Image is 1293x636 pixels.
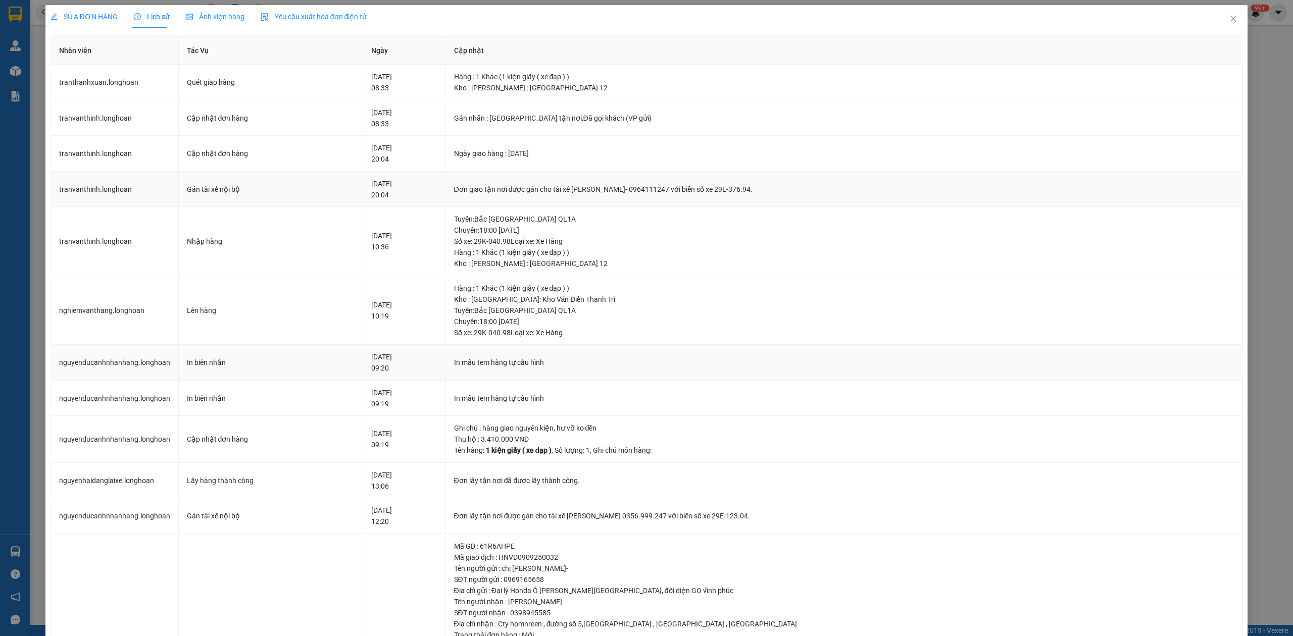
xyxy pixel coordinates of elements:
div: SĐT người nhận : 0398945585 [454,607,1234,618]
div: Gán tài xế nội bộ [187,510,355,521]
div: Địa chỉ nhận : Cty homnreen , đường số 5,[GEOGRAPHIC_DATA] , [GEOGRAPHIC_DATA] , [GEOGRAPHIC_DATA] [454,618,1234,629]
span: Lịch sử [134,13,170,21]
div: Gán nhãn : [GEOGRAPHIC_DATA] tận nơi,Đã gọi khách (VP gửi) [454,113,1234,124]
div: [DATE] 09:19 [371,428,437,450]
span: edit [51,13,58,20]
td: nguyenducanhnhanhang.longhoan [51,498,179,534]
div: Cập nhật đơn hàng [187,434,355,445]
div: Kho : [PERSON_NAME] : [GEOGRAPHIC_DATA] 12 [454,82,1234,93]
div: Kho : [GEOGRAPHIC_DATA]: Kho Văn Điển Thanh Trì [454,294,1234,305]
div: Tên người gửi : chị [PERSON_NAME]- [454,563,1234,574]
div: [DATE] 09:20 [371,351,437,374]
div: [DATE] 08:33 [371,71,437,93]
div: Gán tài xế nội bộ [187,184,355,195]
div: Mã GD : 61R6AHPE [454,541,1234,552]
th: Cập nhật [446,37,1243,65]
div: [DATE] 13:06 [371,469,437,492]
div: [DATE] 10:19 [371,299,437,322]
div: [DATE] 10:36 [371,230,437,252]
div: Hàng : 1 Khác (1 kiện giấy ( xe đạp ) ) [454,283,1234,294]
div: Cập nhật đơn hàng [187,148,355,159]
td: nguyenducanhnhanhang.longhoan [51,345,179,381]
div: Hàng : 1 Khác (1 kiện giấy ( xe đạp ) ) [454,71,1234,82]
div: SĐT người gửi : 0969165658 [454,574,1234,585]
div: Tên người nhận : [PERSON_NAME] [454,596,1234,607]
span: clock-circle [134,13,141,20]
th: Nhân viên [51,37,179,65]
th: Tác Vụ [179,37,363,65]
div: Đơn lấy tận nơi đã được lấy thành công. [454,475,1234,486]
div: Ngày giao hàng : [DATE] [454,148,1234,159]
div: In mẫu tem hàng tự cấu hình [454,357,1234,368]
td: nghiemvanthang.longhoan [51,276,179,345]
span: Yêu cầu xuất hóa đơn điện tử [261,13,367,21]
td: tranthanhxuan.longhoan [51,65,179,100]
span: SỬA ĐƠN HÀNG [51,13,118,21]
div: [DATE] 20:04 [371,178,437,200]
span: 1 kiện giấy ( xe đạp ) [486,446,552,454]
div: Địa chỉ gửi : Đại lý Honda Ô [PERSON_NAME][GEOGRAPHIC_DATA], đối diện GO vĩnh phúc [454,585,1234,596]
img: icon [261,13,269,21]
span: picture [186,13,193,20]
div: Mã giao dịch : HNVD0909250032 [454,552,1234,563]
td: tranvanthinh.longhoan [51,136,179,172]
div: Thu hộ : 3.410.000 VND [454,434,1234,445]
div: In biên nhận [187,357,355,368]
div: Tuyến : Bắc [GEOGRAPHIC_DATA] QL1A Chuyến: 18:00 [DATE] Số xe: 29K-040.98 Loại xe: Xe Hàng [454,305,1234,338]
div: Kho : [PERSON_NAME] : [GEOGRAPHIC_DATA] 12 [454,258,1234,269]
span: 1 [586,446,590,454]
td: tranvanthinh.longhoan [51,172,179,207]
div: [DATE] 09:19 [371,387,437,409]
td: nguyenducanhnhanhang.longhoan [51,416,179,463]
td: tranvanthinh.longhoan [51,207,179,276]
div: Đơn lấy tận nơi được gán cho tài xế [PERSON_NAME] 0356.999.247 với biển số xe 29E-123.04. [454,510,1234,521]
div: [DATE] 12:20 [371,505,437,527]
div: In biên nhận [187,393,355,404]
div: Ghi chú : hàng giao nguyên kiện, hư vỡ ko đền [454,422,1234,434]
div: Đơn giao tận nơi được gán cho tài xế [PERSON_NAME]- 0964111247 với biển số xe 29E-376.94. [454,184,1234,195]
td: nguyenducanhnhanhang.longhoan [51,381,179,416]
div: Cập nhật đơn hàng [187,113,355,124]
th: Ngày [363,37,446,65]
div: Hàng : 1 Khác (1 kiện giấy ( xe đạp ) ) [454,247,1234,258]
div: Lấy hàng thành công [187,475,355,486]
div: Tuyến : Bắc [GEOGRAPHIC_DATA] QL1A Chuyến: 18:00 [DATE] Số xe: 29K-040.98 Loại xe: Xe Hàng [454,214,1234,247]
div: Lên hàng [187,305,355,316]
button: Close [1219,5,1248,33]
span: Ảnh kiện hàng [186,13,244,21]
div: Nhập hàng [187,236,355,247]
span: close [1229,15,1237,23]
td: tranvanthinh.longhoan [51,100,179,136]
div: [DATE] 08:33 [371,107,437,129]
div: Tên hàng: , Số lượng: , Ghi chú món hàng: [454,445,1234,456]
div: Quét giao hàng [187,77,355,88]
div: In mẫu tem hàng tự cấu hình [454,393,1234,404]
td: nguyenhaidanglaixe.longhoan [51,463,179,499]
div: [DATE] 20:04 [371,142,437,165]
